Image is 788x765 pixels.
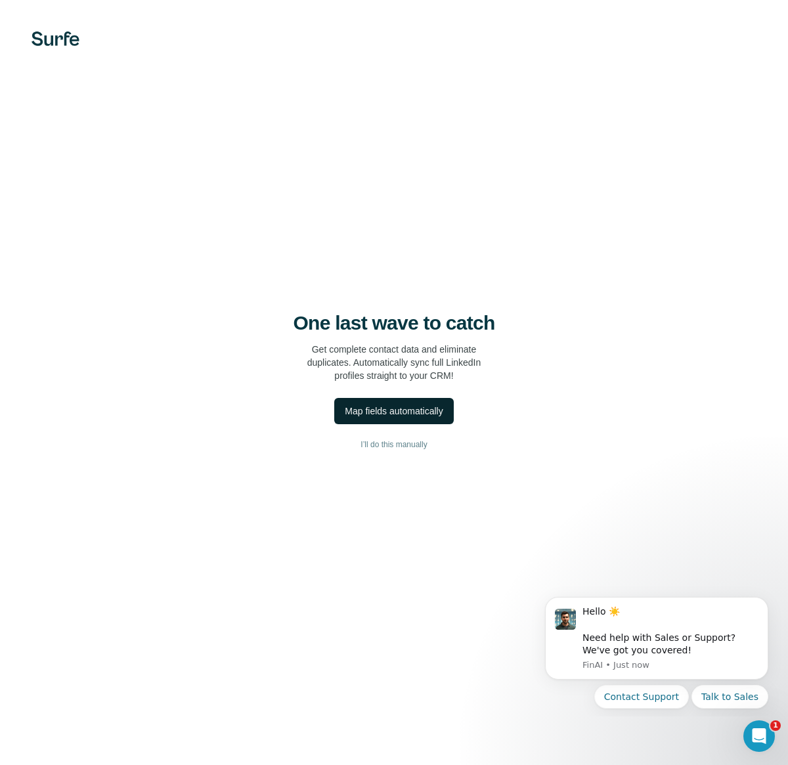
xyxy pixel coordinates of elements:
button: Map fields automatically [334,398,453,424]
div: Map fields automatically [345,404,443,418]
iframe: Intercom live chat [743,720,775,752]
span: 1 [770,720,781,731]
button: I’ll do this manually [26,435,762,454]
img: Surfe's logo [32,32,79,46]
h4: One last wave to catch [294,311,495,335]
iframe: Intercom notifications message [525,585,788,716]
span: I’ll do this manually [361,439,427,450]
p: Get complete contact data and eliminate duplicates. Automatically sync full LinkedIn profiles str... [307,343,481,382]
